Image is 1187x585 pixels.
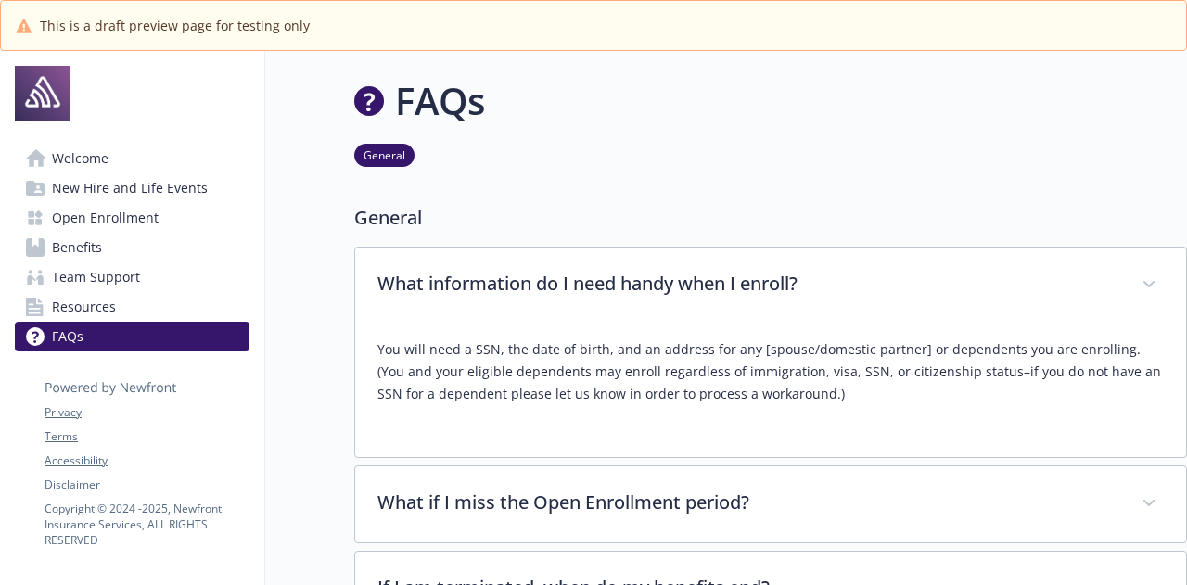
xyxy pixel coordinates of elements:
[15,292,249,322] a: Resources
[45,428,249,445] a: Terms
[377,338,1164,405] p: You will need a SSN, the date of birth, and an address for any [spouse/domestic partner] or depen...
[52,233,102,262] span: Benefits
[40,16,310,35] span: This is a draft preview page for testing only
[355,466,1186,542] div: What if I miss the Open Enrollment period?
[45,477,249,493] a: Disclaimer
[354,204,1187,232] p: General
[15,322,249,351] a: FAQs
[15,173,249,203] a: New Hire and Life Events
[52,262,140,292] span: Team Support
[52,292,116,322] span: Resources
[52,144,108,173] span: Welcome
[15,203,249,233] a: Open Enrollment
[15,262,249,292] a: Team Support
[45,404,249,421] a: Privacy
[377,270,1119,298] p: What information do I need handy when I enroll?
[52,322,83,351] span: FAQs
[52,173,208,203] span: New Hire and Life Events
[52,203,159,233] span: Open Enrollment
[355,248,1186,324] div: What information do I need handy when I enroll?
[45,452,249,469] a: Accessibility
[355,324,1186,457] div: What information do I need handy when I enroll?
[354,146,415,163] a: General
[15,233,249,262] a: Benefits
[395,73,485,129] h1: FAQs
[15,144,249,173] a: Welcome
[45,501,249,548] p: Copyright © 2024 - 2025 , Newfront Insurance Services, ALL RIGHTS RESERVED
[377,489,1119,516] p: What if I miss the Open Enrollment period?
